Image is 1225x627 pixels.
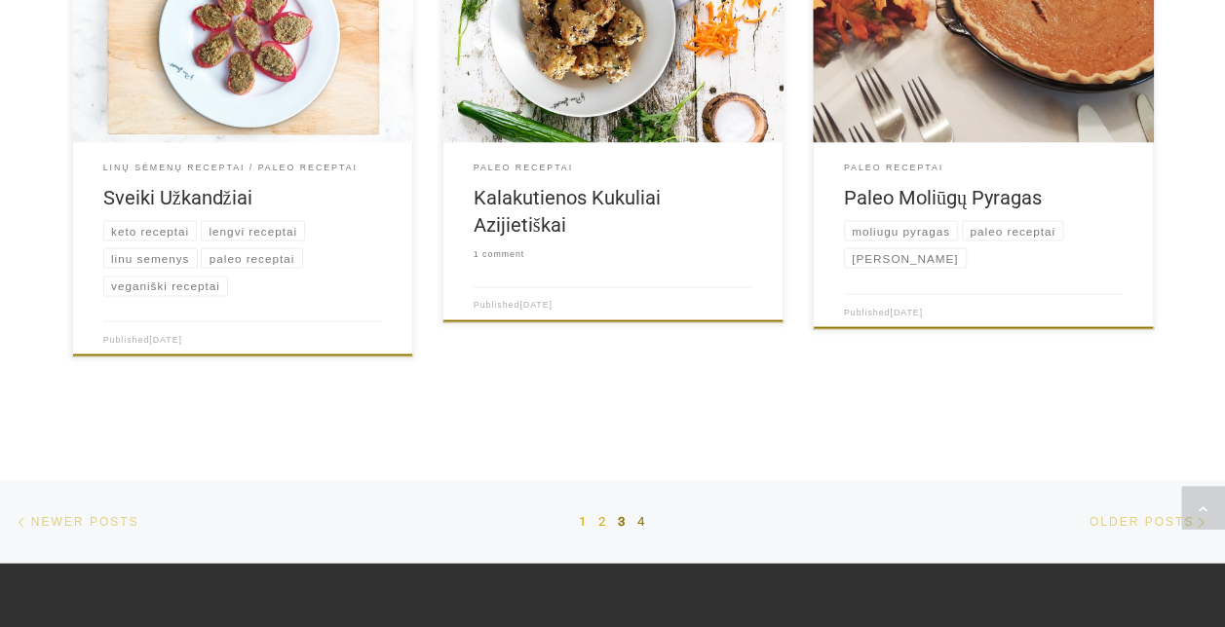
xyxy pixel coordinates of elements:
[844,162,943,171] span: Paleo receptai
[103,162,246,171] span: Linų sėmenų receptai
[598,497,608,545] a: 2
[31,497,139,545] span: Newer posts
[852,224,950,237] span: moliugu pyragas
[209,224,297,237] span: lengvi receptai
[844,247,967,268] a: [PERSON_NAME]
[15,497,139,545] a: Newer posts
[844,157,943,177] a: Paleo receptai
[519,299,553,309] a: [DATE]
[201,220,305,240] a: lengvi receptai
[466,297,560,312] div: Published
[201,247,302,268] a: paleo receptai
[844,185,1042,208] a: Paleo Moliūgų Pyragas
[970,224,1055,237] span: paleo receptai
[637,497,647,545] a: 4
[210,251,295,264] span: paleo receptai
[258,157,358,177] a: Paleo receptai
[618,497,628,545] span: 3
[258,162,358,171] span: Paleo receptai
[111,224,189,237] span: keto receptai
[103,247,198,268] a: linu semenys
[103,220,198,240] a: keto receptai
[474,157,573,177] a: Paleo receptai
[844,220,959,240] a: moliugu pyragas
[890,307,923,316] a: [DATE]
[579,497,589,545] a: 1
[474,162,573,171] span: Paleo receptai
[103,185,252,208] a: Sveiki Užkandžiai
[103,276,228,296] a: veganiški receptai
[111,251,189,264] span: linu semenys
[96,332,190,347] div: Published
[836,305,931,319] div: Published
[111,278,220,291] span: veganiški receptai
[103,157,246,177] a: Linų sėmenų receptai
[1090,497,1210,545] a: Older posts
[962,220,1063,240] a: paleo receptai
[1090,497,1194,545] span: Older posts
[474,248,524,258] a: 1 comment
[852,251,958,264] span: [PERSON_NAME]
[474,185,661,236] a: Kalakutienos Kukuliai Azijietiškai
[149,334,182,344] a: [DATE]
